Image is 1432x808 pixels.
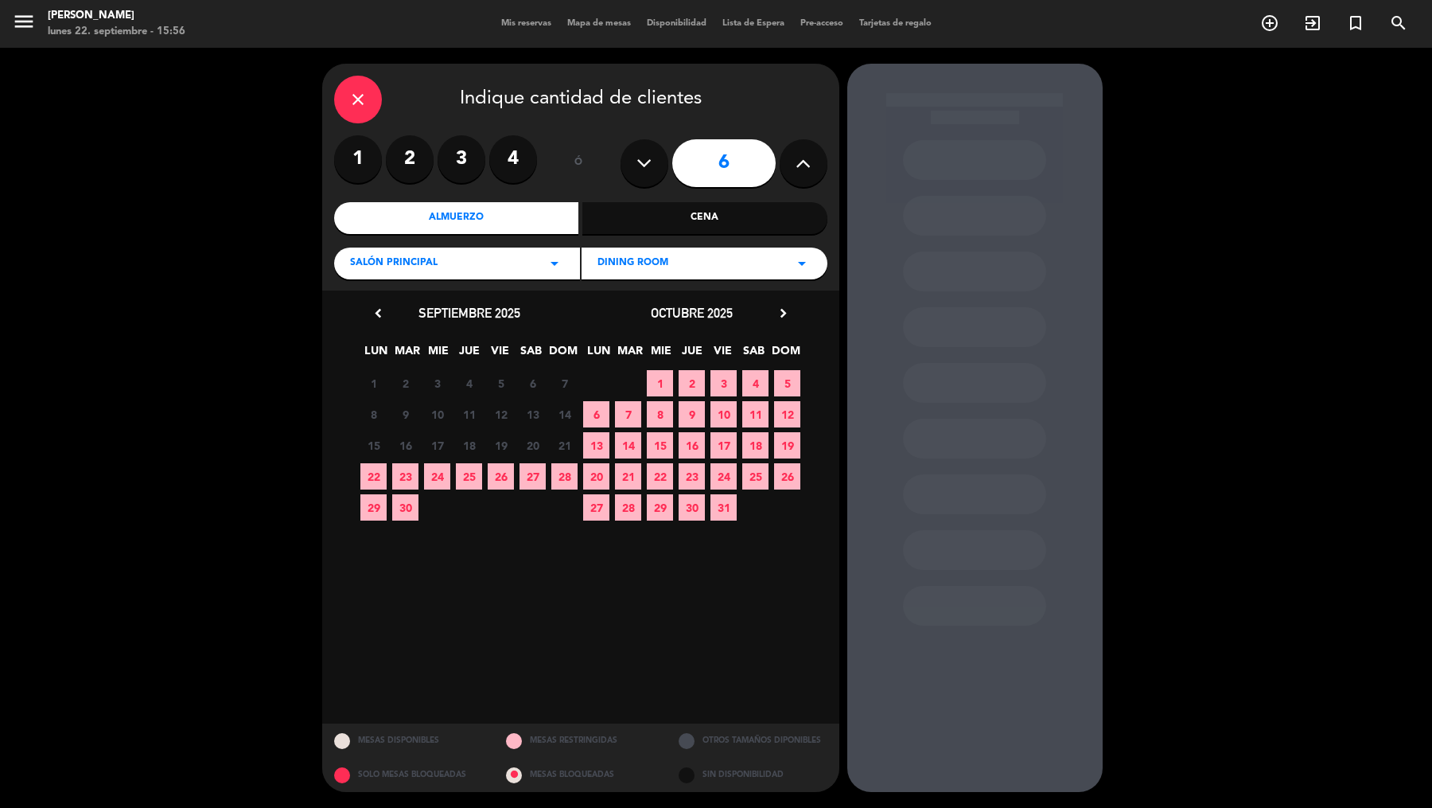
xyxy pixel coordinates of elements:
span: 15 [647,432,673,459]
span: 2 [392,370,418,396]
span: Mis reservas [493,19,559,28]
span: Mapa de mesas [559,19,639,28]
i: arrow_drop_down [792,254,811,273]
span: 7 [615,401,641,427]
span: Tarjetas de regalo [851,19,940,28]
span: 25 [742,463,769,490]
span: 1 [360,370,387,396]
span: 28 [551,463,578,490]
span: 28 [615,494,641,521]
div: SIN DISPONIBILIDAD [667,758,839,792]
span: 10 [710,401,737,427]
span: 16 [392,432,418,459]
span: 1 [647,370,673,396]
div: ó [553,135,605,191]
i: exit_to_app [1303,14,1322,33]
button: menu [12,10,36,39]
span: 4 [742,370,769,396]
span: 17 [710,432,737,459]
span: 16 [679,432,705,459]
span: 21 [615,463,641,490]
span: 6 [519,370,546,396]
span: 10 [424,401,450,427]
span: 13 [519,401,546,427]
span: DOM [772,342,798,368]
i: turned_in_not [1346,14,1365,33]
span: LUN [586,342,612,368]
span: Pre-acceso [792,19,851,28]
span: 24 [710,463,737,490]
label: 1 [334,135,382,183]
span: MIE [425,342,451,368]
span: 8 [360,401,387,427]
div: SOLO MESAS BLOQUEADAS [322,758,495,792]
div: Cena [582,202,827,234]
span: MIE [648,342,674,368]
span: 30 [392,494,418,521]
span: 18 [742,432,769,459]
span: SAB [741,342,767,368]
span: 30 [679,494,705,521]
span: JUE [679,342,705,368]
span: JUE [456,342,482,368]
div: [PERSON_NAME] [48,8,185,24]
span: 22 [647,463,673,490]
div: MESAS RESTRINGIDAS [494,724,667,758]
span: VIE [710,342,736,368]
span: 5 [488,370,514,396]
span: 21 [551,432,578,459]
label: 2 [386,135,434,183]
i: search [1389,14,1408,33]
i: close [348,90,368,109]
span: 29 [647,494,673,521]
span: 27 [583,494,609,521]
span: 12 [488,401,514,427]
span: 9 [392,401,418,427]
span: 11 [456,401,482,427]
span: 19 [488,432,514,459]
span: Lista de Espera [714,19,792,28]
span: SAB [518,342,544,368]
i: arrow_drop_down [545,254,564,273]
span: 25 [456,463,482,490]
span: 31 [710,494,737,521]
span: 26 [488,463,514,490]
span: octubre 2025 [651,305,733,321]
span: 12 [774,401,800,427]
span: MAR [394,342,420,368]
label: 3 [438,135,485,183]
span: 24 [424,463,450,490]
span: 20 [519,432,546,459]
span: 18 [456,432,482,459]
span: 6 [583,401,609,427]
span: 17 [424,432,450,459]
span: 19 [774,432,800,459]
span: MAR [617,342,643,368]
label: 4 [489,135,537,183]
div: lunes 22. septiembre - 15:56 [48,24,185,40]
span: 14 [551,401,578,427]
span: LUN [363,342,389,368]
span: 26 [774,463,800,490]
i: chevron_left [370,305,387,322]
span: 14 [615,432,641,459]
div: OTROS TAMAÑOS DIPONIBLES [667,724,839,758]
span: 3 [424,370,450,396]
span: Dining room [597,256,668,271]
span: VIE [487,342,513,368]
span: 4 [456,370,482,396]
span: 27 [519,463,546,490]
span: 20 [583,463,609,490]
div: MESAS BLOQUEADAS [494,758,667,792]
div: Almuerzo [334,202,579,234]
span: 5 [774,370,800,396]
span: 11 [742,401,769,427]
span: 13 [583,432,609,459]
span: Salón Principal [350,256,438,271]
span: 9 [679,401,705,427]
i: menu [12,10,36,33]
span: 29 [360,494,387,521]
span: 23 [679,463,705,490]
span: 23 [392,463,418,490]
span: 3 [710,370,737,396]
